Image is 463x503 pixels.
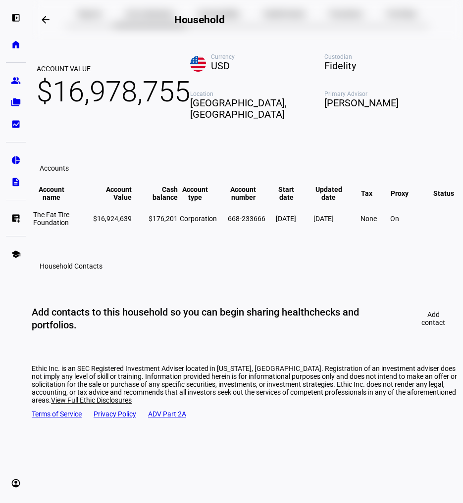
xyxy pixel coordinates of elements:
span: Account Value [37,64,190,73]
eth-mat-symbol: bid_landscape [11,119,21,129]
span: On [390,215,399,223]
a: group [6,71,26,91]
a: Privacy Policy [94,410,136,418]
span: Add contact [416,311,451,326]
span: $176,201 [149,215,178,223]
a: description [6,172,26,192]
span: Account Value [87,185,132,201]
span: USD [211,60,324,72]
td: [DATE] [313,203,359,234]
div: Add contacts to this household so you can begin sharing healthchecks and portfolios. [32,306,392,331]
span: Location [190,91,324,97]
span: Account number [228,185,274,201]
span: Fidelity [324,60,459,72]
span: Currency [211,53,324,60]
span: The Fat Tire Foundation [33,211,69,227]
a: pie_chart [6,150,26,170]
span: Primary Advisor [324,91,459,97]
eth-mat-symbol: pie_chart [11,155,21,165]
button: Add contact [404,309,463,328]
span: Proxy [391,189,423,197]
span: 668-233666 [228,215,265,223]
h2: Household [174,14,225,26]
span: View Full Ethic Disclosures [51,396,132,404]
span: Custodian [324,53,459,60]
a: bid_landscape [6,114,26,134]
span: $16,978,755 [37,73,190,110]
a: ADV Part 2A [148,410,186,418]
eth-mat-symbol: left_panel_open [11,13,21,23]
span: None [360,215,377,223]
span: Status [426,189,462,197]
eth-mat-symbol: account_circle [11,478,21,488]
eth-mat-symbol: list_alt_add [11,213,21,223]
span: Corporation [180,215,217,223]
mat-icon: arrow_backwards [40,14,51,26]
span: Start date [276,185,312,201]
td: [DATE] [275,203,312,234]
eth-mat-symbol: home [11,40,21,49]
span: Tax [361,189,387,197]
eth-mat-symbol: school [11,249,21,259]
eth-mat-symbol: group [11,76,21,86]
h3: Household Contacts [40,262,103,270]
span: Account type [180,185,226,201]
eth-mat-symbol: description [11,177,21,187]
span: Updated date [313,185,358,201]
eth-mat-symbol: folder_copy [11,97,21,107]
span: $16,924,639 [93,215,132,223]
eth-data-table-title: Accounts [40,164,69,172]
div: Ethic Inc. is an SEC Registered Investment Adviser located in [US_STATE], [GEOGRAPHIC_DATA]. Regi... [32,365,463,404]
a: home [6,35,26,54]
a: Terms of Service [32,410,82,418]
a: folder_copy [6,92,26,112]
span: Account name [33,185,85,201]
span: Cash balance [134,185,178,201]
span: [GEOGRAPHIC_DATA], [GEOGRAPHIC_DATA] [190,97,324,120]
span: [PERSON_NAME] [324,97,459,109]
